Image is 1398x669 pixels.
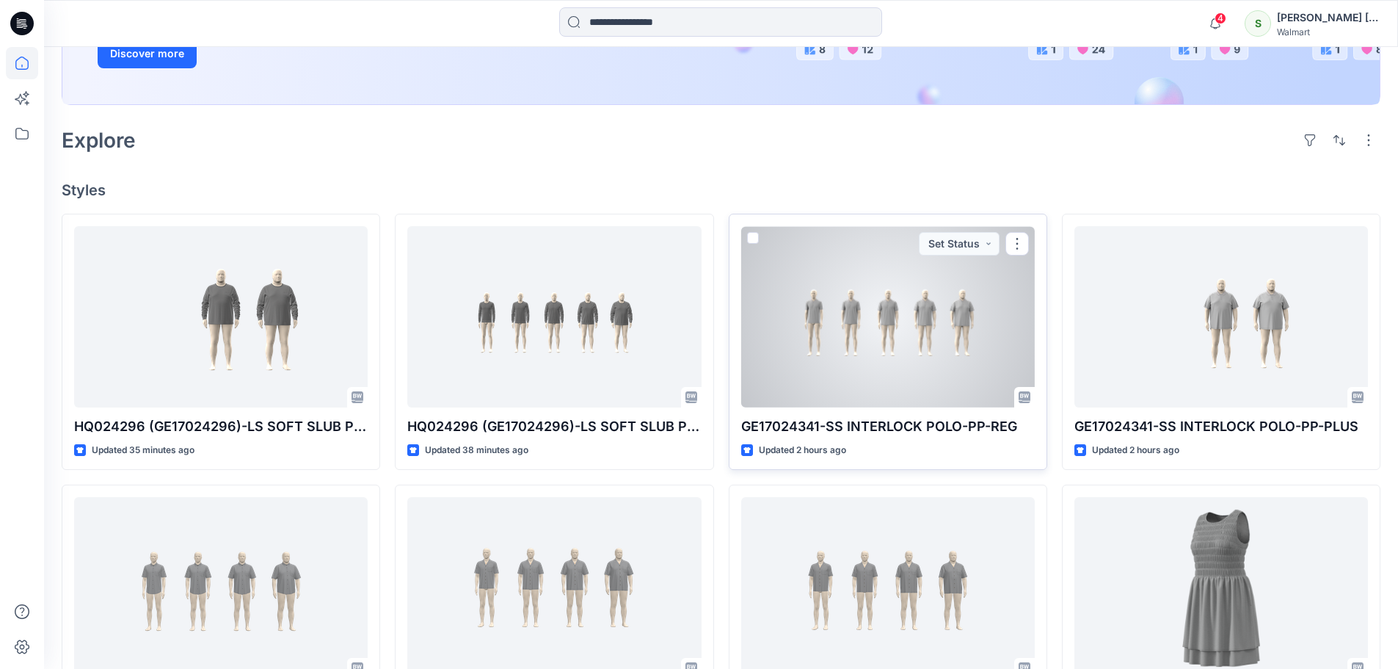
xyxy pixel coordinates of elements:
h4: Styles [62,181,1380,199]
a: GE17024341-SS INTERLOCK POLO-PP-REG [741,226,1035,408]
p: HQ024296 (GE17024296)-LS SOFT SLUB POCKET CREW-REG [407,416,701,437]
p: Updated 38 minutes ago [425,443,528,458]
a: HQ024296 (GE17024296)-LS SOFT SLUB POCKET CREW-REG [407,226,701,408]
div: Walmart [1277,26,1380,37]
h2: Explore [62,129,136,152]
p: Updated 35 minutes ago [92,443,194,458]
button: Discover more [98,39,197,68]
div: S​ [1245,10,1271,37]
a: Discover more [98,39,428,68]
a: HQ024296 (GE17024296)-LS SOFT SLUB POCKET CREW-PLUS [74,226,368,408]
a: GE17024341-SS INTERLOCK POLO-PP-PLUS [1074,226,1368,408]
span: 4 [1215,12,1226,24]
p: GE17024341-SS INTERLOCK POLO-PP-PLUS [1074,416,1368,437]
p: Updated 2 hours ago [1092,443,1179,458]
p: Updated 2 hours ago [759,443,846,458]
p: GE17024341-SS INTERLOCK POLO-PP-REG [741,416,1035,437]
div: [PERSON_NAME] ​[PERSON_NAME] [1277,9,1380,26]
p: HQ024296 (GE17024296)-LS SOFT SLUB POCKET CREW-PLUS [74,416,368,437]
